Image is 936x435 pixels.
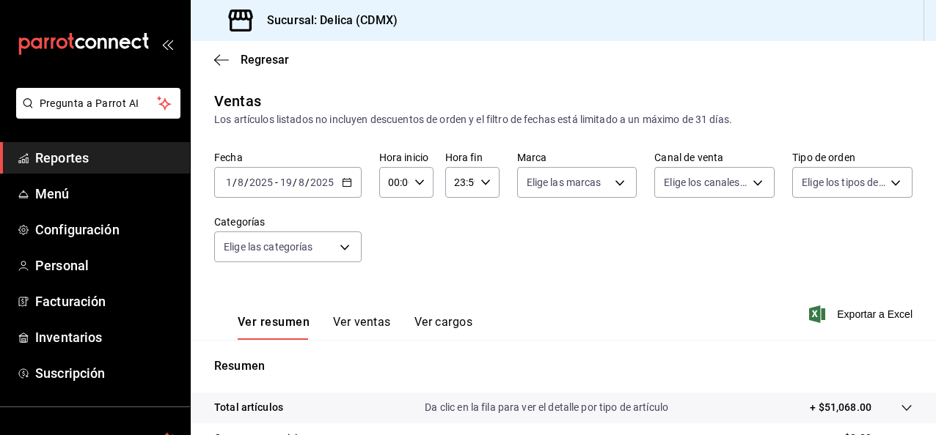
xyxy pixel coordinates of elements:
[275,176,278,188] span: -
[244,176,249,188] span: /
[214,112,913,127] div: Los artículos listados no incluyen descuentos de orden y el filtro de fechas está limitado a un m...
[517,152,637,163] label: Marca
[214,217,362,227] label: Categorías
[664,175,747,190] span: Elige los canales de venta
[214,400,283,415] p: Total artículos
[35,256,178,275] span: Personal
[233,176,237,188] span: /
[16,88,180,119] button: Pregunta a Parrot AI
[35,327,178,347] span: Inventarios
[35,148,178,168] span: Reportes
[802,175,885,190] span: Elige los tipos de orden
[445,152,500,163] label: Hora fin
[238,315,310,340] button: Ver resumen
[10,106,180,122] a: Pregunta a Parrot AI
[810,400,871,415] p: + $51,068.00
[310,176,334,188] input: ----
[305,176,310,188] span: /
[425,400,668,415] p: Da clic en la fila para ver el detalle por tipo de artículo
[214,90,261,112] div: Ventas
[214,357,913,375] p: Resumen
[161,38,173,50] button: open_drawer_menu
[224,239,313,254] span: Elige las categorías
[40,96,158,111] span: Pregunta a Parrot AI
[812,305,913,323] button: Exportar a Excel
[214,152,362,163] label: Fecha
[279,176,293,188] input: --
[379,152,434,163] label: Hora inicio
[333,315,391,340] button: Ver ventas
[237,176,244,188] input: --
[225,176,233,188] input: --
[35,184,178,204] span: Menú
[255,12,398,29] h3: Sucursal: Delica (CDMX)
[35,291,178,311] span: Facturación
[249,176,274,188] input: ----
[792,152,913,163] label: Tipo de orden
[527,175,602,190] span: Elige las marcas
[293,176,297,188] span: /
[298,176,305,188] input: --
[414,315,473,340] button: Ver cargos
[35,363,178,383] span: Suscripción
[35,220,178,239] span: Configuración
[238,315,472,340] div: navigation tabs
[214,53,289,67] button: Regresar
[241,53,289,67] span: Regresar
[654,152,775,163] label: Canal de venta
